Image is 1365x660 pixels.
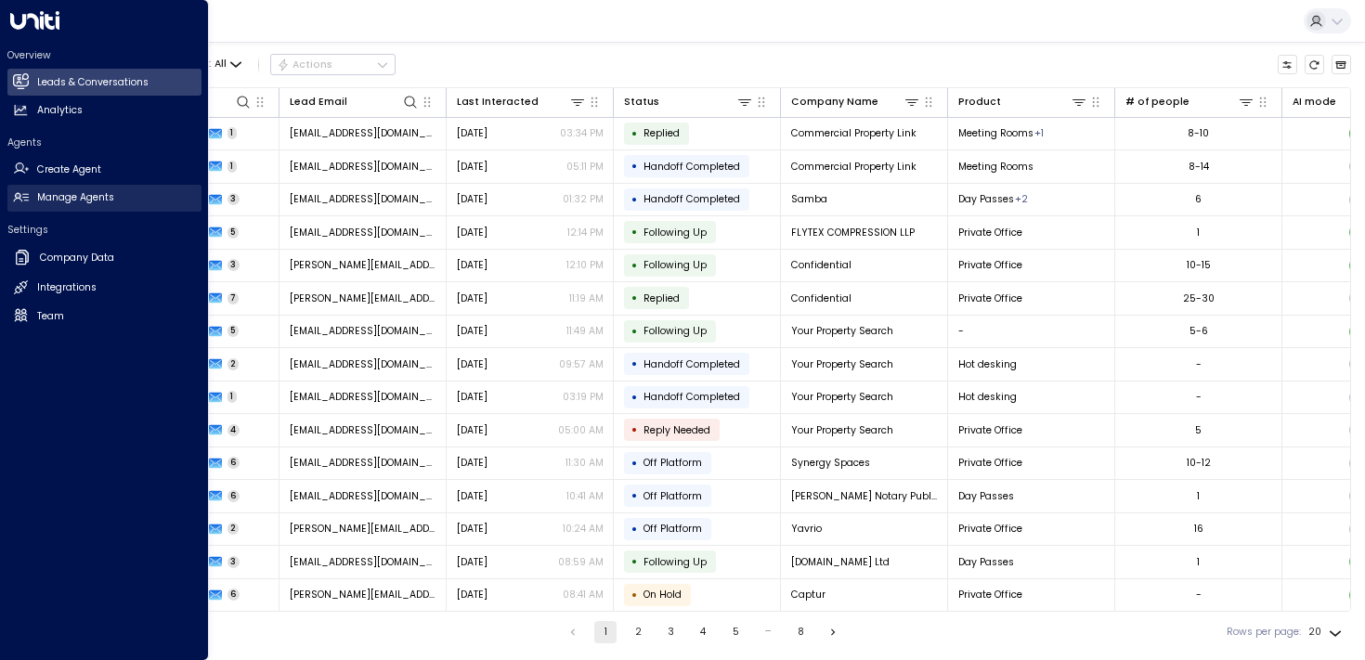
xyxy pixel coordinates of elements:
button: Customize [1278,55,1298,75]
span: Aug 04, 2025 [457,390,487,404]
a: Create Agent [7,156,201,183]
span: 3 [227,556,240,568]
div: Product [958,93,1088,110]
span: On Hold [643,588,682,602]
a: Leads & Conversations [7,69,201,96]
p: 03:19 PM [563,390,604,404]
span: Handoff Completed [643,192,740,206]
div: AI mode [1293,94,1336,110]
span: 5 [227,226,240,239]
div: • [631,352,638,376]
span: Synergy Spaces [791,456,870,470]
span: Token.io Ltd [791,555,890,569]
div: - [1196,357,1202,371]
span: Your Property Search [791,357,893,371]
h2: Analytics [37,103,83,118]
span: Day Passes [958,192,1014,206]
span: rowan@captur.ai [290,588,436,602]
div: • [631,319,638,343]
div: 6 [1195,192,1202,206]
nav: pagination navigation [561,621,845,643]
span: Following Up [643,324,707,338]
span: Private Office [958,258,1022,272]
h2: Leads & Conversations [37,75,149,90]
span: Hot desking [958,390,1017,404]
span: Your Property Search [791,390,893,404]
a: Integrations [7,275,201,302]
h2: Agents [7,136,201,149]
div: Last Interacted [457,93,587,110]
h2: Company Data [40,251,114,265]
span: Your Property Search [791,423,893,437]
div: Lead Email [290,94,347,110]
div: - [1196,390,1202,404]
span: Replied [643,126,680,140]
span: Private Office [958,226,1022,239]
span: info@commercialpropertylink.co.uk [290,160,436,174]
div: Actions [277,58,333,71]
div: … [757,621,779,643]
p: 09:57 AM [559,357,604,371]
span: rharris@synergyspaces.co.uk [290,456,436,470]
span: Samba [791,192,827,206]
span: Yesterday [457,555,487,569]
div: Private Office [1034,126,1044,140]
div: 25-30 [1183,291,1215,305]
span: Stephen Yiu Notary Public [791,489,938,503]
span: mbezak03@gmail.com [290,555,436,569]
span: All [214,58,227,70]
span: Confidential [791,291,851,305]
span: Yesterday [457,489,487,503]
span: Reply Needed [643,423,710,437]
span: 2 [227,358,240,370]
button: Archived Leads [1332,55,1352,75]
div: • [631,451,638,475]
p: 12:14 PM [567,226,604,239]
div: 10-12 [1187,456,1211,470]
span: Aug 04, 2025 [457,423,487,437]
div: • [631,220,638,244]
div: Status [624,93,754,110]
button: page 1 [594,621,617,643]
span: Confidential [791,258,851,272]
div: • [631,418,638,442]
div: • [631,517,638,541]
span: Private Office [958,423,1022,437]
div: 5-6 [1189,324,1208,338]
div: • [631,550,638,574]
p: 11:30 AM [565,456,604,470]
div: Hot desking,Private Office [1015,192,1028,206]
span: 1 [227,161,238,173]
span: Handoff Completed [643,390,740,404]
span: Day Passes [958,555,1014,569]
span: 7 [227,292,240,304]
span: Off Platform [643,489,702,503]
button: Go to next page [822,621,844,643]
p: 08:59 AM [558,555,604,569]
p: 11:49 AM [566,324,604,338]
span: Hot desking [958,357,1017,371]
p: 05:00 AM [558,423,604,437]
div: - [1196,588,1202,602]
span: Refresh [1305,55,1325,75]
div: # of people [1125,93,1255,110]
div: • [631,188,638,212]
button: Actions [270,54,396,76]
span: Meeting Rooms [958,126,1033,140]
div: • [631,154,638,178]
span: 6 [227,457,240,469]
span: info@yourpropertysearch.co.uk [290,390,436,404]
span: 5 [227,325,240,337]
h2: Create Agent [37,162,101,177]
span: Commercial Property Link [791,126,916,140]
span: 4 [227,424,240,436]
span: Private Office [958,291,1022,305]
p: 10:41 AM [566,489,604,503]
span: info@yourpropertysearch.co.uk [290,423,436,437]
span: 6 [227,589,240,601]
div: # of people [1125,94,1189,110]
span: info@yourpropertysearch.co.uk [290,357,436,371]
div: Status [624,94,659,110]
div: 1 [1197,226,1200,239]
a: Team [7,303,201,330]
